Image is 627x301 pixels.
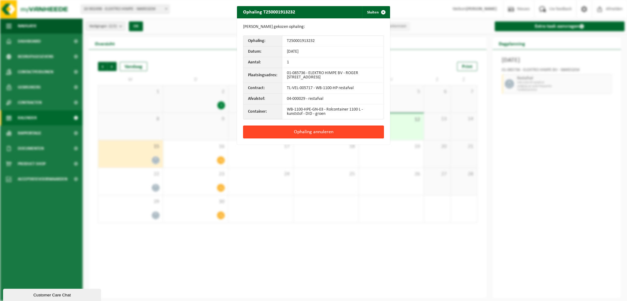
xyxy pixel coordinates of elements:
[243,126,384,138] button: Ophaling annuleren
[243,57,282,68] th: Aantal:
[362,6,389,18] button: Sluiten
[243,24,384,29] p: [PERSON_NAME] gekozen ophaling:
[282,47,384,57] td: [DATE]
[282,57,384,68] td: 1
[243,47,282,57] th: Datum:
[243,68,282,83] th: Plaatsingsadres:
[243,83,282,94] th: Contract:
[282,104,384,119] td: WB-1100-HPE-GN-03 - Rolcontainer 1100 L - kunststof - DID - groen
[282,36,384,47] td: T250001913232
[243,36,282,47] th: Ophaling:
[237,6,301,18] h2: Ophaling T250001913232
[3,288,102,301] iframe: chat widget
[282,83,384,94] td: TL-VEL-005717 - WB-1100-HP restafval
[282,68,384,83] td: 01-085736 - ELEKTRO HIMPE BV - ROGER [STREET_ADDRESS]
[282,94,384,104] td: 04-000029 - restafval
[243,94,282,104] th: Afvalstof:
[243,104,282,119] th: Container:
